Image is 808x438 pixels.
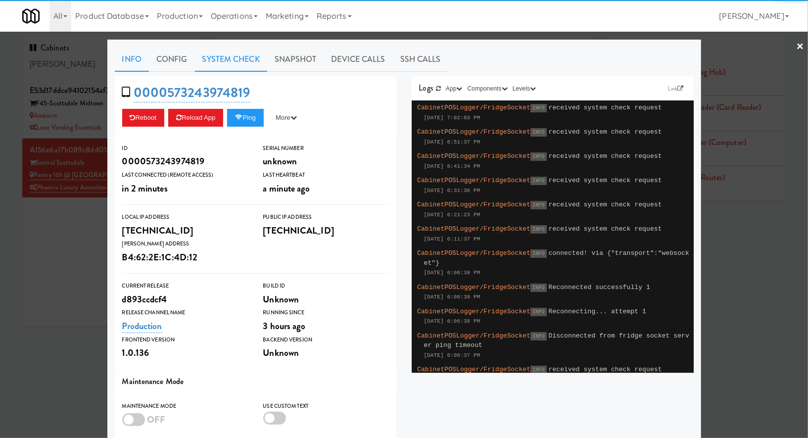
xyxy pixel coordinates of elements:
span: [DATE] 6:21:23 PM [424,212,480,218]
button: More [268,109,305,127]
a: Link [665,84,686,94]
div: Last Connected (Remote Access) [122,170,248,180]
div: Use Custom Text [263,401,389,411]
div: [TECHNICAL_ID] [122,222,248,239]
span: [DATE] 6:41:34 PM [424,163,480,169]
span: received system check request [549,152,662,160]
span: CabinetPOSLogger/FridgeSocket [417,308,530,315]
a: SSH Calls [393,47,448,72]
div: [PERSON_NAME] Address [122,239,248,249]
div: Public IP Address [263,212,389,222]
img: Micromart [22,7,40,25]
span: INFO [530,249,546,258]
a: Snapshot [267,47,324,72]
span: CabinetPOSLogger/FridgeSocket [417,104,530,111]
button: Components [465,84,510,94]
a: Production [122,319,162,333]
span: [DATE] 6:51:37 PM [424,139,480,145]
span: [DATE] 6:31:36 PM [424,188,480,194]
span: 3 hours ago [263,319,306,333]
span: INFO [530,177,546,185]
a: Device Calls [324,47,393,72]
a: Config [149,47,195,72]
div: Build Id [263,281,389,291]
span: INFO [530,152,546,161]
span: INFO [530,366,546,374]
button: Levels [510,84,538,94]
span: CabinetPOSLogger/FridgeSocket [417,366,530,373]
div: 0000573243974819 [122,153,248,170]
div: Current Release [122,281,248,291]
a: System Check [195,47,267,72]
span: in 2 minutes [122,182,168,195]
span: a minute ago [263,182,310,195]
span: INFO [530,284,546,292]
div: Last Heartbeat [263,170,389,180]
span: CabinetPOSLogger/FridgeSocket [417,177,530,184]
div: ID [122,144,248,153]
span: received system check request [549,225,662,233]
span: [DATE] 6:06:38 PM [424,318,480,324]
span: Maintenance Mode [122,376,184,387]
a: Info [115,47,149,72]
span: CabinetPOSLogger/FridgeSocket [417,332,530,340]
span: [DATE] 6:06:39 PM [424,294,480,300]
button: Reload App [168,109,223,127]
span: CabinetPOSLogger/FridgeSocket [417,201,530,208]
button: App [443,84,465,94]
div: unknown [263,153,389,170]
span: INFO [530,308,546,316]
div: 1.0.136 [122,344,248,361]
span: Reconnecting... attempt 1 [549,308,647,315]
span: [DATE] 6:06:37 PM [424,352,480,358]
span: Reconnected successfully 1 [549,284,650,291]
span: CabinetPOSLogger/FridgeSocket [417,128,530,136]
span: [DATE] 6:11:37 PM [424,236,480,242]
span: received system check request [549,104,662,111]
div: Running Since [263,308,389,318]
div: d893ccdcf4 [122,291,248,308]
a: × [796,32,804,62]
span: CabinetPOSLogger/FridgeSocket [417,284,530,291]
span: INFO [530,225,546,234]
span: INFO [530,332,546,341]
div: B4:62:2E:1C:4D:12 [122,249,248,266]
span: [DATE] 6:06:39 PM [424,270,480,276]
span: INFO [530,128,546,137]
span: CabinetPOSLogger/FridgeSocket [417,225,530,233]
span: received system check request [549,128,662,136]
span: CabinetPOSLogger/FridgeSocket [417,152,530,160]
div: [TECHNICAL_ID] [263,222,389,239]
span: received system check request [549,366,662,373]
div: Serial Number [263,144,389,153]
span: OFF [147,413,165,426]
div: Frontend Version [122,335,248,345]
span: Logs [419,82,433,94]
button: Reboot [122,109,165,127]
span: CabinetPOSLogger/FridgeSocket [417,249,530,257]
div: Maintenance Mode [122,401,248,411]
span: received system check request [549,201,662,208]
span: [DATE] 7:02:03 PM [424,115,480,121]
span: INFO [530,104,546,112]
div: Unknown [263,291,389,308]
span: INFO [530,201,546,209]
div: Local IP Address [122,212,248,222]
button: Ping [227,109,264,127]
a: 0000573243974819 [134,83,250,102]
span: Disconnected from fridge socket server ping timeout [424,332,690,349]
div: Unknown [263,344,389,361]
span: received system check request [549,177,662,184]
span: connected! via {"transport":"websocket"} [424,249,690,267]
div: Release Channel Name [122,308,248,318]
div: Backend Version [263,335,389,345]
